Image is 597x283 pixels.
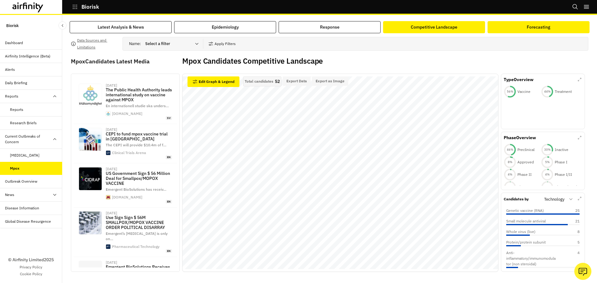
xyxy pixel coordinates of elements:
p: Type Overview [504,76,534,83]
p: 21 [564,218,580,224]
h2: Mpox Candidates Competitive Landscape [182,57,323,66]
div: [DATE] [106,167,117,171]
button: Edit Graph & Legend [187,76,239,87]
div: Response [320,24,340,30]
div: Current Outbreaks of Concern [5,134,52,145]
div: [DATE] [106,84,117,87]
div: 46 % [504,148,516,152]
div: [DATE] [106,261,117,264]
div: Epidemiology [212,24,239,30]
div: [DOMAIN_NAME] [112,195,142,199]
div: 5 % [541,160,553,164]
p: The Public Health Authority leads international study on vaccine against MPOX [106,87,172,102]
div: 44 % [541,89,553,94]
span: The CEPI will provide $10.4m of f … [106,143,166,147]
div: 4 % [504,172,516,177]
p: Candidates by [504,196,529,202]
div: 30 % [541,148,553,152]
p: Total candidates [245,79,273,84]
p: Inactive [555,147,568,153]
div: Global Disease Resurgence [5,219,51,224]
div: Daily Briefing [5,80,27,86]
p: Phase Overview [504,135,536,141]
div: Reports [10,107,23,112]
div: 8 % [504,160,516,164]
a: [DATE]Use Sign Sign $ 56M SMALLPOX/MOPOX VACCINE ORDER POLITICAL DISARRAYEmergent’s [MEDICAL_DATA... [74,208,177,257]
div: [MEDICAL_DATA] [10,153,39,158]
p: Genetic vaccine (RNA) [506,208,544,213]
p: 52 [275,79,280,84]
img: favicon.ico [106,112,110,116]
div: [DATE] [106,211,117,215]
a: Privacy Policy [20,264,42,270]
button: Export as Image [312,76,348,86]
p: Phase III [517,184,533,190]
div: [DATE] [106,128,117,131]
div: Clinical Trials Arena [112,151,146,155]
p: Protein/protein subunit [506,240,546,245]
div: Latest Analysis & News [98,24,144,30]
p: Preclinical [517,147,535,153]
div: [DOMAIN_NAME] [112,112,142,116]
p: Discontinued [555,184,577,190]
div: Mpox [10,166,20,171]
span: en [166,249,172,253]
div: Name : [129,39,203,49]
button: Close Sidebar [58,21,67,30]
p: 5 [564,240,580,245]
img: shutterstock_2238203123-1.jpg [79,128,102,151]
span: En internationell studie ska unders … [106,103,169,108]
img: favicon.ico [106,195,110,199]
p: Phase I/II [555,172,572,177]
span: sv [166,116,172,120]
div: Airfinity Intelligence (Beta) [5,53,50,59]
div: 4 % [541,172,553,177]
p: 8 [564,229,580,235]
p: Data Sources and Limitations [77,37,118,51]
button: Biorisk [72,2,99,12]
p: Treatment [555,89,572,94]
div: Alerts [5,67,15,72]
div: 56 % [504,89,516,94]
img: cropped-Clinical-Trials-Arena-270x270.png [106,151,110,155]
img: share.png [79,84,102,107]
div: Pharmaceutical Technology [112,245,160,249]
p: Approved [517,159,534,165]
span: en [166,155,172,159]
p: Use Sign Sign $ 56M SMALLPOX/MOPOX VACCINE ORDER POLITICAL DISARRAY [106,215,172,230]
p: 25 [564,208,580,213]
p: CEPI to fund mpox vaccine trial in [GEOGRAPHIC_DATA] [106,131,172,141]
div: Competitive Landscape [411,24,457,30]
div: Dashboard [5,40,23,46]
div: Reports [5,94,18,99]
p: Small molecule antiviral [506,218,546,224]
span: Emergent’s [MEDICAL_DATA] is only on … [106,231,168,241]
a: Cookie Policy [20,271,42,277]
p: Anti-inflammatory/immunomodulator (non steroidal) [506,250,556,267]
div: Disease Information [5,205,39,211]
p: Biorisk [6,20,19,31]
div: Forecasting [527,24,550,30]
p: 4 [564,250,580,267]
p: Whole virus (live) [506,229,535,235]
button: Ask our analysts [574,263,591,280]
button: Search [572,2,578,12]
img: shutterstock_488556421.jpg [79,212,102,234]
div: 1 % [504,185,516,189]
p: Phase I [555,159,567,165]
button: Apply Filters [208,39,236,49]
p: Phase II [517,172,532,177]
a: [DATE]US Government Sign $ 56 Million Deal for Smallpox/MOPOX VACCINEEmergent BioSolutions has re... [74,163,177,208]
p: Mpox Candidates Latest Media [71,57,180,66]
span: en [166,200,172,204]
div: Outbreak Overview [5,179,37,184]
img: cidrap-og-image.jpg [79,167,102,190]
div: 1 % [541,185,553,189]
a: [DATE]CEPI to fund mpox vaccine trial in [GEOGRAPHIC_DATA]The CEPI will provide $10.4m of f…Clini... [74,124,177,163]
span: Emergent BioSolutions has receiv … [106,187,166,192]
div: News [5,192,14,198]
img: cropped-Pharmaceutical-Technology-Favicon-300x300.png [106,244,110,249]
p: Biorisk [81,4,99,10]
p: © Airfinity Limited 2025 [8,257,54,263]
button: Export Data [283,76,311,86]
